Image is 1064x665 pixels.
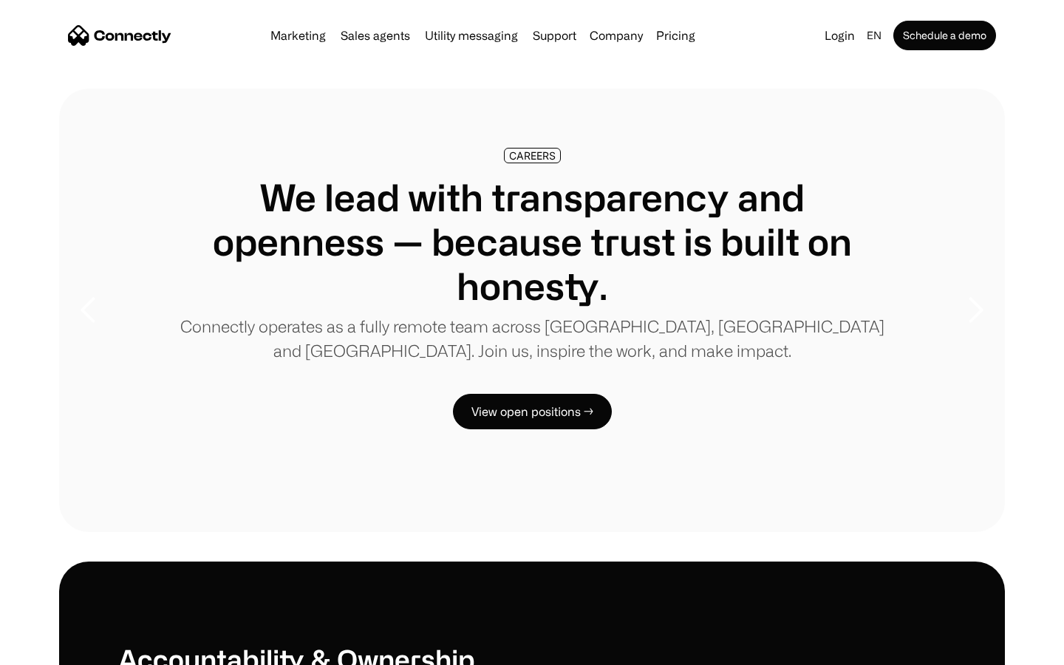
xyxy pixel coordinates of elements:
div: Company [590,25,643,46]
a: Marketing [265,30,332,41]
p: Connectly operates as a fully remote team across [GEOGRAPHIC_DATA], [GEOGRAPHIC_DATA] and [GEOGRA... [177,314,887,363]
a: Login [819,25,861,46]
div: CAREERS [509,150,556,161]
a: View open positions → [453,394,612,429]
a: Pricing [650,30,701,41]
a: Support [527,30,582,41]
a: Schedule a demo [893,21,996,50]
h1: We lead with transparency and openness — because trust is built on honesty. [177,175,887,308]
a: Utility messaging [419,30,524,41]
a: Sales agents [335,30,416,41]
aside: Language selected: English [15,638,89,660]
div: en [867,25,881,46]
ul: Language list [30,639,89,660]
